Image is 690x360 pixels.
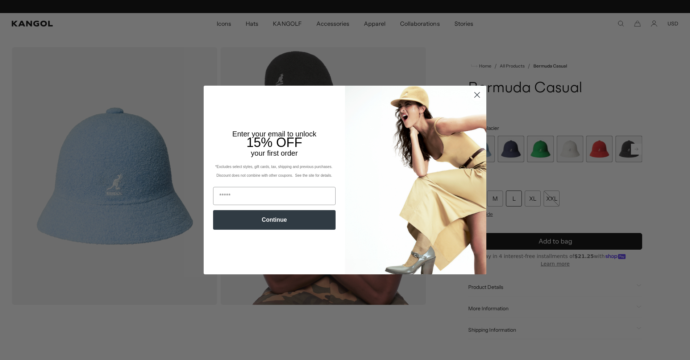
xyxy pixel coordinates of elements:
[232,130,316,138] span: Enter your email to unlock
[213,187,336,205] input: Email
[215,165,333,177] span: *Excludes select styles, gift cards, tax, shipping and previous purchases. Discount does not comb...
[251,149,298,157] span: your first order
[345,86,486,274] img: 93be19ad-e773-4382-80b9-c9d740c9197f.jpeg
[246,135,302,150] span: 15% OFF
[213,210,336,230] button: Continue
[471,89,483,101] button: Close dialog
